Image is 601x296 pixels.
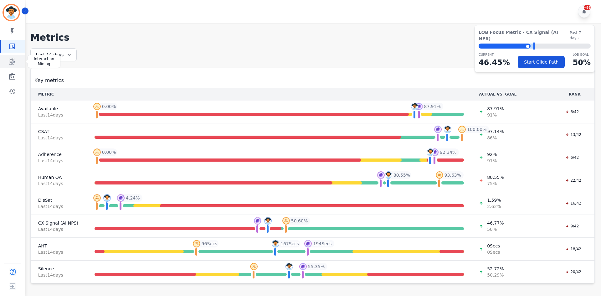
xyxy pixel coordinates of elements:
[487,226,504,232] span: 50 %
[444,172,461,178] span: 93.63 %
[93,194,101,202] img: profile-pic
[487,272,504,278] span: 50.29 %
[38,128,80,135] span: CSAT
[38,226,80,232] span: Last 14 day s
[30,32,595,43] h1: Metrics
[562,109,582,115] div: 6/42
[411,103,419,110] img: profile-pic
[487,203,501,210] span: 2.62 %
[250,263,258,270] img: profile-pic
[487,180,504,187] span: 75 %
[38,266,80,272] span: Silence
[291,218,308,224] span: 50.60 %
[436,171,443,179] img: profile-pic
[479,52,510,57] p: CURRENT
[458,126,466,133] img: profile-pic
[487,151,497,158] span: 92 %
[440,149,456,155] span: 92.34 %
[427,148,434,156] img: profile-pic
[434,126,442,133] img: profile-pic
[487,266,504,272] span: 52.72 %
[562,177,584,184] div: 22/42
[479,44,531,49] div: ⬤
[38,106,80,112] span: Available
[562,200,584,206] div: 16/42
[377,171,385,179] img: profile-pic
[518,56,565,68] button: Start Glide Path
[102,149,116,155] span: 0.00 %
[487,158,497,164] span: 91 %
[280,241,299,247] span: 167 Secs
[38,112,80,118] span: Last 14 day s
[385,171,392,179] img: profile-pic
[313,241,331,247] span: 194 Secs
[299,263,307,270] img: profile-pic
[102,103,116,110] span: 0.00 %
[308,263,325,270] span: 55.35 %
[562,132,584,138] div: 13/42
[4,5,19,20] img: Bordered avatar
[126,195,140,201] span: 4.24 %
[471,88,555,101] th: ACTUAL VS. GOAL
[254,217,261,225] img: profile-pic
[117,194,125,202] img: profile-pic
[431,148,439,156] img: profile-pic
[562,269,584,275] div: 20/42
[264,217,272,225] img: profile-pic
[570,30,591,40] span: Past 7 days
[38,272,80,278] span: Last 14 day s
[444,126,451,133] img: profile-pic
[202,241,217,247] span: 96 Secs
[573,52,591,57] p: LOB Goal
[38,174,80,180] span: Human QA
[487,249,500,255] span: 0 Secs
[487,220,504,226] span: 46.77 %
[393,172,410,178] span: 80.55 %
[487,128,504,135] span: 97.14 %
[304,240,312,247] img: profile-pic
[38,203,80,210] span: Last 14 day s
[34,77,64,84] span: Key metrics
[30,48,77,61] div: Last 14 days
[38,197,80,203] span: DisSat
[272,240,279,247] img: profile-pic
[487,112,504,118] span: 91 %
[93,148,101,156] img: profile-pic
[487,243,500,249] span: 0 Secs
[562,223,582,229] div: 9/42
[38,243,80,249] span: AHT
[487,197,501,203] span: 1.59 %
[38,180,80,187] span: Last 14 day s
[38,249,80,255] span: Last 14 day s
[487,106,504,112] span: 87.91 %
[487,135,504,141] span: 86 %
[285,263,293,270] img: profile-pic
[38,220,80,226] span: CX Signal (AI NPS)
[487,174,504,180] span: 80.55 %
[562,246,584,252] div: 18/42
[573,57,591,68] p: 50 %
[193,240,200,247] img: profile-pic
[103,194,111,202] img: profile-pic
[31,88,87,101] th: METRIC
[479,57,510,68] p: 46.45 %
[282,217,290,225] img: profile-pic
[38,151,80,158] span: Adherence
[38,135,80,141] span: Last 14 day s
[415,103,423,110] img: profile-pic
[467,126,486,132] span: 100.00 %
[93,103,101,110] img: profile-pic
[479,29,570,42] span: LOB Focus Metric - CX Signal (AI NPS)
[38,158,80,164] span: Last 14 day s
[584,5,591,10] div: +99
[555,88,594,101] th: RANK
[424,103,441,110] span: 87.91 %
[562,154,582,161] div: 6/42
